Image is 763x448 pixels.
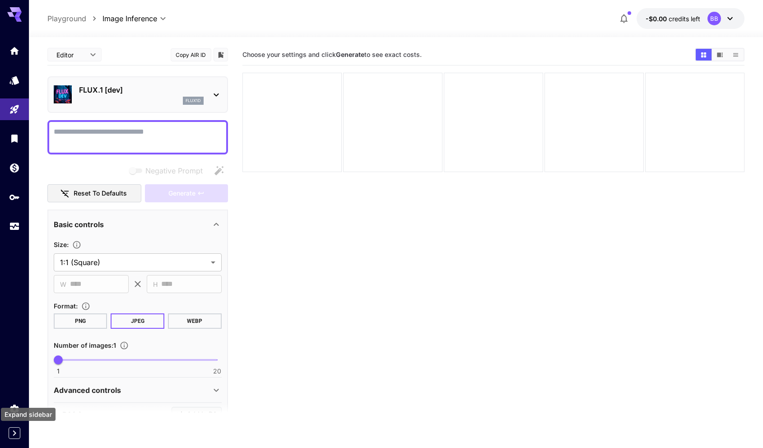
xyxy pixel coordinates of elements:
[712,49,728,61] button: Show images in video view
[54,341,116,349] span: Number of images : 1
[127,165,210,176] span: Negative prompts are not compatible with the selected model.
[696,49,712,61] button: Show images in grid view
[57,367,60,376] span: 1
[54,81,222,108] div: FLUX.1 [dev]flux1d
[60,279,66,289] span: W
[707,12,721,25] div: BB
[9,162,20,173] div: Wallet
[54,241,69,248] span: Size :
[217,49,225,60] button: Add to library
[9,403,20,415] div: Settings
[695,48,744,61] div: Show images in grid viewShow images in video viewShow images in list view
[9,133,20,144] div: Library
[54,313,107,329] button: PNG
[111,313,164,329] button: JPEG
[171,48,211,61] button: Copy AIR ID
[47,184,141,203] button: Reset to defaults
[69,240,85,249] button: Adjust the dimensions of the generated image by specifying its width and height in pixels, or sel...
[669,15,700,23] span: credits left
[9,221,20,232] div: Usage
[116,341,132,350] button: Specify how many images to generate in a single request. Each image generation will be charged se...
[242,51,422,58] span: Choose your settings and click to see exact costs.
[54,302,78,310] span: Format :
[9,104,20,115] div: Playground
[60,257,207,268] span: 1:1 (Square)
[728,49,744,61] button: Show images in list view
[54,214,222,235] div: Basic controls
[186,98,201,104] p: flux1d
[646,14,700,23] div: -$0.00408
[1,408,56,421] div: Expand sidebar
[646,15,669,23] span: -$0.00
[54,219,104,230] p: Basic controls
[168,313,222,329] button: WEBP
[47,13,86,24] a: Playground
[102,13,157,24] span: Image Inference
[54,385,121,396] p: Advanced controls
[9,45,20,56] div: Home
[56,50,84,60] span: Editor
[145,165,203,176] span: Negative Prompt
[637,8,744,29] button: -$0.00408BB
[336,51,364,58] b: Generate
[213,367,221,376] span: 20
[9,191,20,203] div: API Keys
[153,279,158,289] span: H
[54,379,222,401] div: Advanced controls
[78,302,94,311] button: Choose the file format for the output image.
[9,427,20,439] button: Expand sidebar
[47,13,102,24] nav: breadcrumb
[9,75,20,86] div: Models
[79,84,204,95] p: FLUX.1 [dev]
